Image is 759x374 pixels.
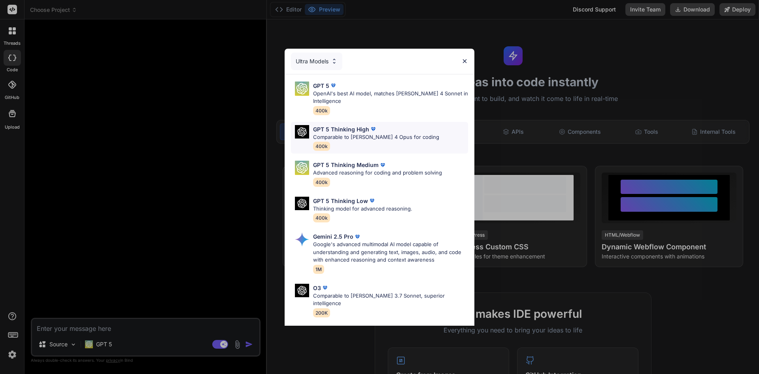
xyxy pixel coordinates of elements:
[329,82,337,89] img: premium
[295,125,309,139] img: Pick Models
[313,205,412,213] p: Thinking model for advanced reasoning.
[313,232,353,241] p: Gemini 2.5 Pro
[313,133,439,141] p: Comparable to [PERSON_NAME] 4 Opus for coding
[331,58,338,65] img: Pick Models
[313,197,368,205] p: GPT 5 Thinking Low
[313,284,321,292] p: O3
[313,178,330,187] span: 400k
[295,197,309,211] img: Pick Models
[353,233,361,241] img: premium
[313,142,330,151] span: 400k
[321,284,329,292] img: premium
[368,197,376,205] img: premium
[313,106,330,115] span: 400k
[295,82,309,96] img: Pick Models
[313,213,330,222] span: 400k
[379,161,387,169] img: premium
[313,308,330,317] span: 200K
[313,125,369,133] p: GPT 5 Thinking High
[295,232,309,247] img: Pick Models
[313,82,329,90] p: GPT 5
[313,169,442,177] p: Advanced reasoning for coding and problem solving
[295,284,309,298] img: Pick Models
[313,265,324,274] span: 1M
[369,125,377,133] img: premium
[313,161,379,169] p: GPT 5 Thinking Medium
[313,292,468,308] p: Comparable to [PERSON_NAME] 3.7 Sonnet, superior intelligence
[295,161,309,175] img: Pick Models
[313,241,468,264] p: Google's advanced multimodal AI model capable of understanding and generating text, images, audio...
[461,58,468,65] img: close
[291,53,342,70] div: Ultra Models
[313,90,468,105] p: OpenAI's best AI model, matches [PERSON_NAME] 4 Sonnet in Intelligence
